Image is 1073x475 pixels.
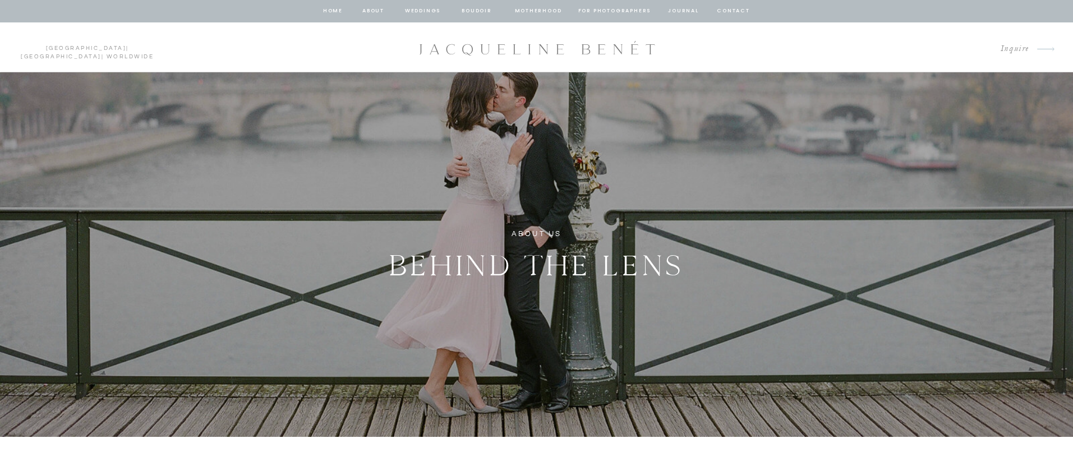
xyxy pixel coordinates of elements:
a: Inquire [992,41,1029,57]
a: for photographers [578,6,651,16]
a: [GEOGRAPHIC_DATA] [21,54,102,59]
a: Weddings [404,6,442,16]
p: | | Worldwide [16,44,159,51]
a: about [362,6,385,16]
a: [GEOGRAPHIC_DATA] [46,45,127,51]
h2: BEHIND THE LENS [375,243,698,282]
a: Motherhood [515,6,561,16]
a: home [323,6,344,16]
a: journal [666,6,701,16]
h1: ABOUT US [445,228,628,241]
a: contact [716,6,752,16]
a: BOUDOIR [461,6,493,16]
